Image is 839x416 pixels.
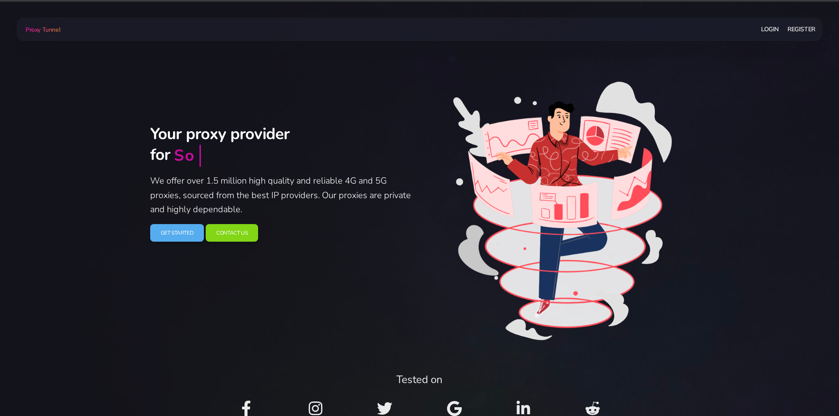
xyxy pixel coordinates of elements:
h2: Your proxy provider for [150,124,414,167]
p: We offer over 1.5 million high quality and reliable 4G and 5G proxies, sourced from the best IP p... [150,174,414,217]
div: Tested on [155,372,684,387]
span: Proxy Tunnel [26,26,60,34]
iframe: Webchat Widget [788,365,828,405]
a: Proxy Tunnel [24,22,60,37]
a: Contact Us [206,224,258,242]
a: Login [761,21,779,37]
a: Get Started [150,224,204,242]
div: So [174,146,195,166]
a: Register [787,21,815,37]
